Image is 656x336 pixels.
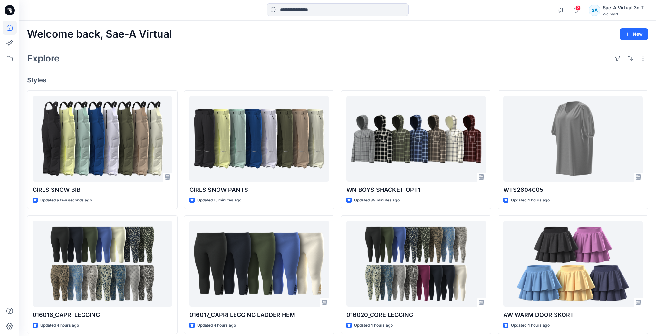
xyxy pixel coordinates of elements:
a: AW WARM DOOR SKORT [503,221,643,306]
p: Updated 4 hours ago [40,322,79,329]
h2: Welcome back, Sae-A Virtual [27,28,172,40]
h4: Styles [27,76,648,84]
a: GIRLS SNOW BIB [33,96,172,182]
a: GIRLS SNOW PANTS [189,96,329,182]
p: 016017_CAPRI LEGGING LADDER HEM [189,311,329,320]
p: Updated 4 hours ago [511,322,550,329]
a: 016017_CAPRI LEGGING LADDER HEM [189,221,329,306]
p: WTS2604005 [503,185,643,194]
p: Updated 4 hours ago [197,322,236,329]
h2: Explore [27,53,60,63]
span: 2 [575,5,581,11]
div: Walmart [603,12,648,16]
a: WN BOYS SHACKET_OPT1 [346,96,486,182]
p: Updated 15 minutes ago [197,197,241,204]
p: Updated a few seconds ago [40,197,92,204]
p: AW WARM DOOR SKORT [503,311,643,320]
a: 016016_CAPRI LEGGING [33,221,172,306]
p: 016020_CORE LEGGING [346,311,486,320]
div: SA [589,5,600,16]
p: 016016_CAPRI LEGGING [33,311,172,320]
a: WTS2604005 [503,96,643,182]
p: WN BOYS SHACKET_OPT1 [346,185,486,194]
a: 016020_CORE LEGGING [346,221,486,306]
p: Updated 4 hours ago [511,197,550,204]
p: Updated 4 hours ago [354,322,393,329]
p: Updated 39 minutes ago [354,197,400,204]
button: New [620,28,648,40]
div: Sae-A Virtual 3d Team [603,4,648,12]
p: GIRLS SNOW BIB [33,185,172,194]
p: GIRLS SNOW PANTS [189,185,329,194]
